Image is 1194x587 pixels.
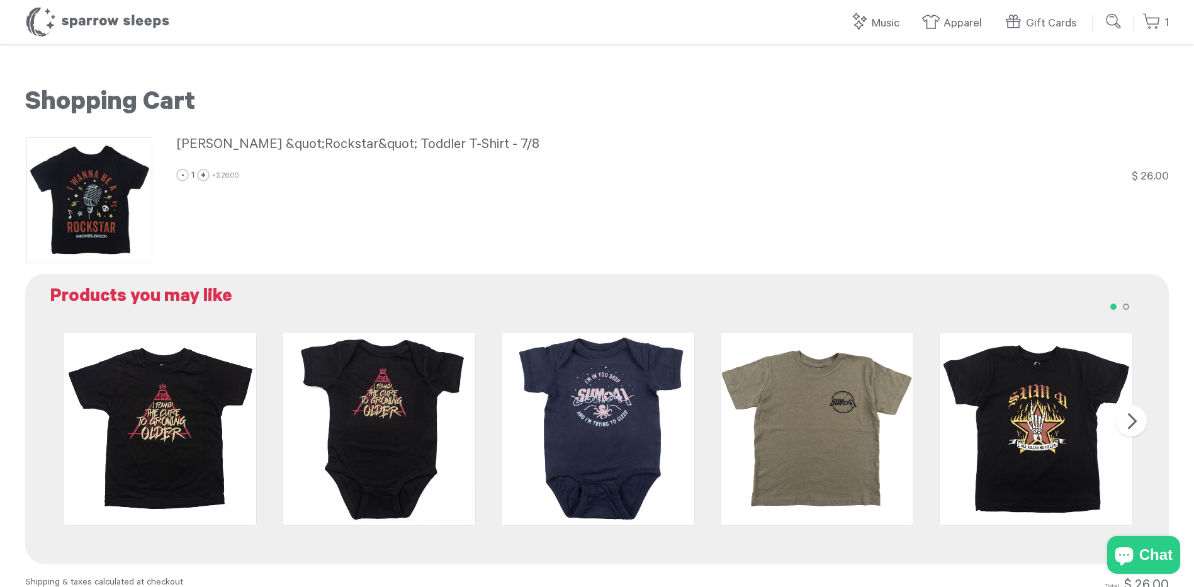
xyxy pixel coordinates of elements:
[921,10,988,37] a: Apparel
[176,169,189,181] a: -
[191,171,194,181] span: 1
[212,173,239,181] span: ×
[176,138,539,153] span: [PERSON_NAME] &quot;Rockstar&quot; Toddler T-Shirt - 7/8
[176,135,1169,157] a: [PERSON_NAME] &quot;Rockstar&quot; Toddler T-Shirt - 7/8
[1115,405,1147,436] button: Next
[1004,10,1083,37] a: Gift Cards
[216,173,239,181] span: $ 26.00
[1142,9,1169,37] a: 1
[939,332,1133,526] img: Sum41-AllKillerNoFillerToddlerT-shirt_grande.png
[63,332,257,526] img: fob-tee_grande.png
[25,89,1169,120] h1: Shopping Cart
[1132,169,1169,186] div: $ 26.00
[25,6,170,38] h1: Sparrow Sleeps
[850,10,906,37] a: Music
[720,332,914,526] img: Sum41-WaitMyTurnToddlerT-shirt_Front_grande.png
[197,169,210,181] a: +
[501,332,695,526] img: Sum41-InTooDeepOnesie_grande.png
[1101,9,1127,34] input: Submit
[282,332,476,526] img: fob-onesie_grande.png
[1106,299,1118,312] button: 1 of 2
[50,287,1156,310] h2: Products you may like
[1118,299,1131,312] button: 2 of 2
[1103,536,1184,577] inbox-online-store-chat: Shopify online store chat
